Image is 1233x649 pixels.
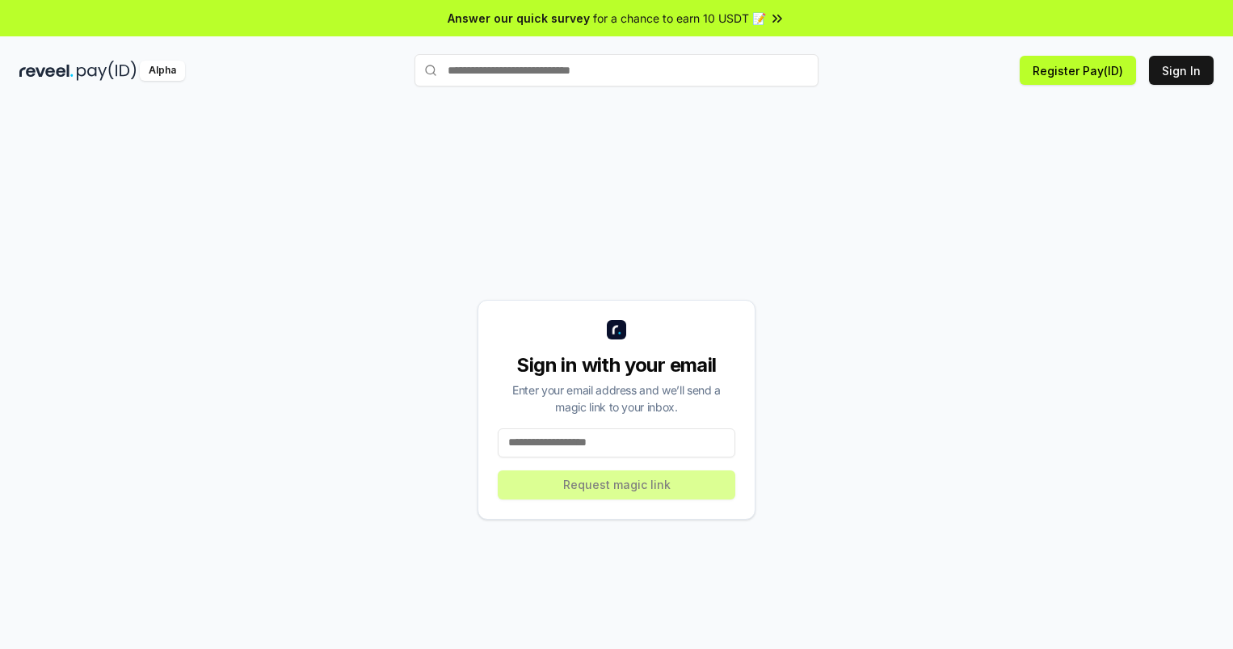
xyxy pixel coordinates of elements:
img: pay_id [77,61,137,81]
span: for a chance to earn 10 USDT 📝 [593,10,766,27]
div: Alpha [140,61,185,81]
button: Sign In [1149,56,1214,85]
span: Answer our quick survey [448,10,590,27]
button: Register Pay(ID) [1020,56,1136,85]
div: Sign in with your email [498,352,735,378]
div: Enter your email address and we’ll send a magic link to your inbox. [498,381,735,415]
img: logo_small [607,320,626,339]
img: reveel_dark [19,61,74,81]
